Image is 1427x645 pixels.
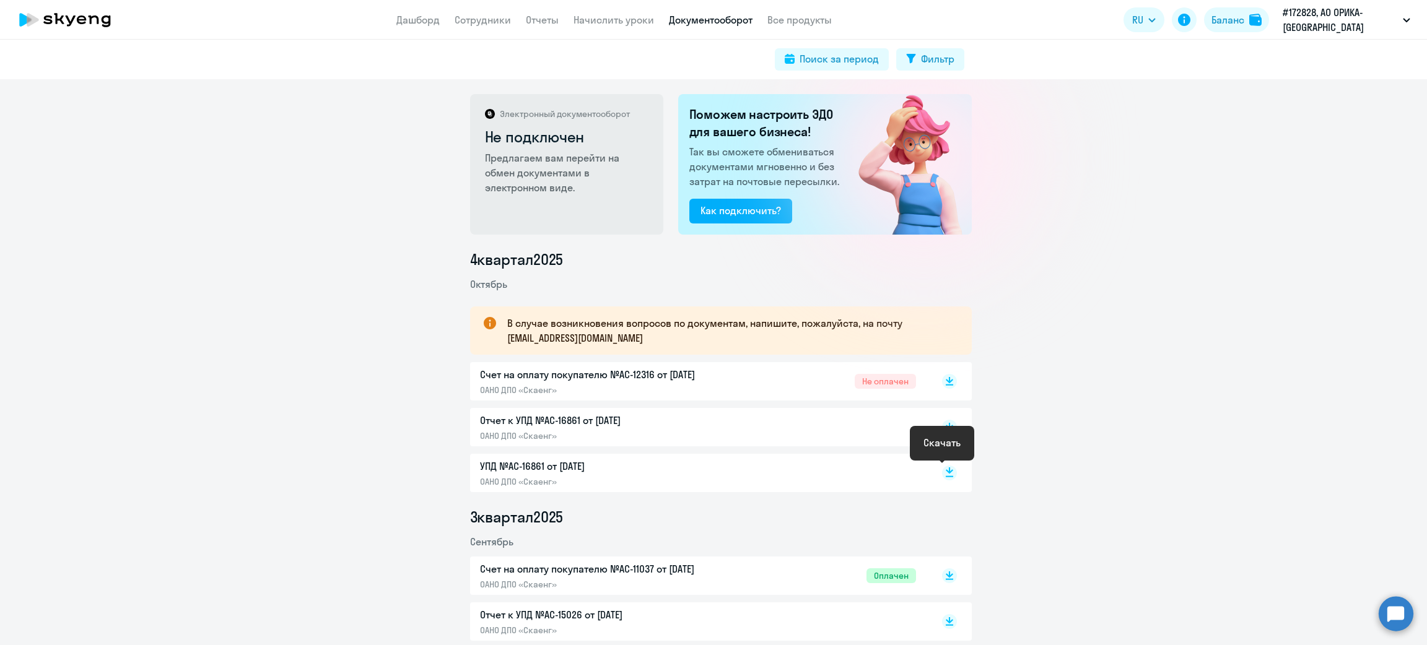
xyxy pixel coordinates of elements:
p: ОАНО ДПО «Скаенг» [480,430,740,441]
span: Сентябрь [470,535,513,548]
p: ОАНО ДПО «Скаенг» [480,476,740,487]
p: Электронный документооборот [500,108,630,119]
button: RU [1124,7,1164,32]
a: Дашборд [396,14,440,26]
span: Октябрь [470,278,507,290]
a: Отчет к УПД №AC-16861 от [DATE]ОАНО ДПО «Скаенг» [480,413,916,441]
a: Начислить уроки [574,14,654,26]
div: Фильтр [921,51,954,66]
p: #172828, АО ОРИКА-[GEOGRAPHIC_DATA] [1283,5,1398,35]
div: Скачать [923,435,961,450]
a: Отчет к УПД №AC-15026 от [DATE]ОАНО ДПО «Скаенг» [480,607,916,636]
p: Предлагаем вам перейти на обмен документами в электронном виде. [485,150,650,195]
button: Балансbalance [1204,7,1269,32]
h2: Поможем настроить ЭДО для вашего бизнеса! [689,106,843,141]
a: Сотрудники [455,14,511,26]
li: 3 квартал 2025 [470,507,972,527]
p: В случае возникновения вопросов по документам, напишите, пожалуйста, на почту [EMAIL_ADDRESS][DOM... [507,316,949,345]
p: Отчет к УПД №AC-16861 от [DATE] [480,413,740,428]
a: УПД №AC-16861 от [DATE]ОАНО ДПО «Скаенг» [480,459,916,487]
button: Как подключить? [689,199,792,223]
span: RU [1132,12,1143,27]
p: УПД №AC-16861 от [DATE] [480,459,740,474]
span: Оплачен [866,568,916,583]
p: Счет на оплату покупателю №AC-12316 от [DATE] [480,367,740,382]
p: Отчет к УПД №AC-15026 от [DATE] [480,607,740,622]
button: Поиск за период [775,48,889,71]
button: #172828, АО ОРИКА-[GEOGRAPHIC_DATA] [1276,5,1416,35]
a: Все продукты [767,14,832,26]
p: ОАНО ДПО «Скаенг» [480,579,740,590]
a: Счет на оплату покупателю №AC-12316 от [DATE]ОАНО ДПО «Скаенг»Не оплачен [480,367,916,396]
div: Как подключить? [700,203,781,218]
p: Так вы сможете обмениваться документами мгновенно и без затрат на почтовые пересылки. [689,144,843,189]
div: Баланс [1211,12,1244,27]
li: 4 квартал 2025 [470,249,972,269]
img: balance [1249,14,1262,26]
button: Фильтр [896,48,964,71]
div: Поиск за период [800,51,879,66]
p: Счет на оплату покупателю №AC-11037 от [DATE] [480,561,740,576]
p: ОАНО ДПО «Скаенг» [480,384,740,396]
a: Счет на оплату покупателю №AC-11037 от [DATE]ОАНО ДПО «Скаенг»Оплачен [480,561,916,590]
a: Отчеты [526,14,559,26]
p: ОАНО ДПО «Скаенг» [480,625,740,636]
span: Не оплачен [855,374,916,389]
h2: Не подключен [485,127,650,147]
a: Документооборот [669,14,753,26]
img: not_connected [832,94,972,235]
